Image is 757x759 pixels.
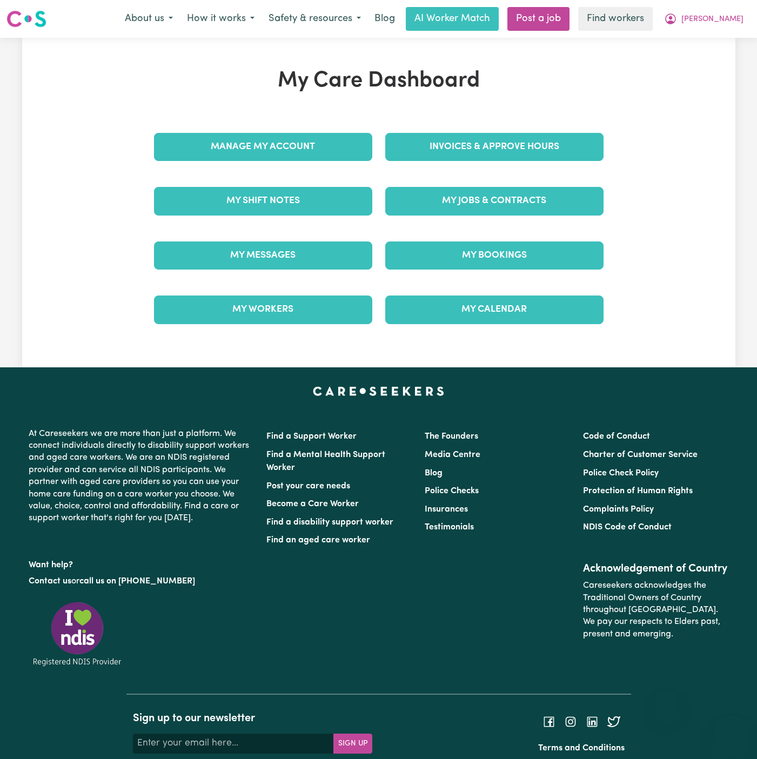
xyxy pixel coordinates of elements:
p: or [29,571,253,592]
a: Follow Careseekers on Instagram [564,717,577,726]
p: Careseekers acknowledges the Traditional Owners of Country throughout [GEOGRAPHIC_DATA]. We pay o... [583,575,728,644]
a: Protection of Human Rights [583,487,693,495]
a: Insurances [425,505,468,514]
a: Media Centre [425,451,480,459]
button: Subscribe [333,734,372,753]
a: Find an aged care worker [266,536,370,545]
button: My Account [657,8,751,30]
a: Manage My Account [154,133,372,161]
a: Careseekers home page [313,387,444,395]
a: Find a Mental Health Support Worker [266,451,385,472]
a: Find a Support Worker [266,432,357,441]
button: Safety & resources [262,8,368,30]
a: Testimonials [425,523,474,532]
a: Follow Careseekers on Twitter [607,717,620,726]
a: The Founders [425,432,478,441]
button: About us [118,8,180,30]
a: call us on [PHONE_NUMBER] [79,577,195,586]
a: Follow Careseekers on LinkedIn [586,717,599,726]
a: Follow Careseekers on Facebook [542,717,555,726]
button: How it works [180,8,262,30]
span: [PERSON_NAME] [681,14,743,25]
a: Find a disability support worker [266,518,393,527]
h1: My Care Dashboard [148,68,610,94]
iframe: Close message [656,690,678,711]
a: Contact us [29,577,71,586]
a: My Jobs & Contracts [385,187,604,215]
a: Become a Care Worker [266,500,359,508]
a: My Workers [154,295,372,324]
a: Blog [368,7,401,31]
a: Police Checks [425,487,479,495]
a: NDIS Code of Conduct [583,523,672,532]
a: Blog [425,469,443,478]
h2: Sign up to our newsletter [133,712,372,725]
a: Police Check Policy [583,469,659,478]
a: AI Worker Match [406,7,499,31]
a: Post your care needs [266,482,350,491]
iframe: Button to launch messaging window [714,716,748,750]
img: Registered NDIS provider [29,600,126,668]
a: Careseekers logo [6,6,46,31]
a: Invoices & Approve Hours [385,133,604,161]
a: Find workers [578,7,653,31]
a: Complaints Policy [583,505,654,514]
a: My Calendar [385,295,604,324]
p: Want help? [29,555,253,571]
a: Post a job [507,7,570,31]
a: Code of Conduct [583,432,650,441]
input: Enter your email here... [133,734,334,753]
img: Careseekers logo [6,9,46,29]
a: My Bookings [385,241,604,270]
a: My Shift Notes [154,187,372,215]
p: At Careseekers we are more than just a platform. We connect individuals directly to disability su... [29,424,253,529]
a: Charter of Customer Service [583,451,698,459]
a: Terms and Conditions [538,744,625,753]
a: My Messages [154,241,372,270]
h2: Acknowledgement of Country [583,562,728,575]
